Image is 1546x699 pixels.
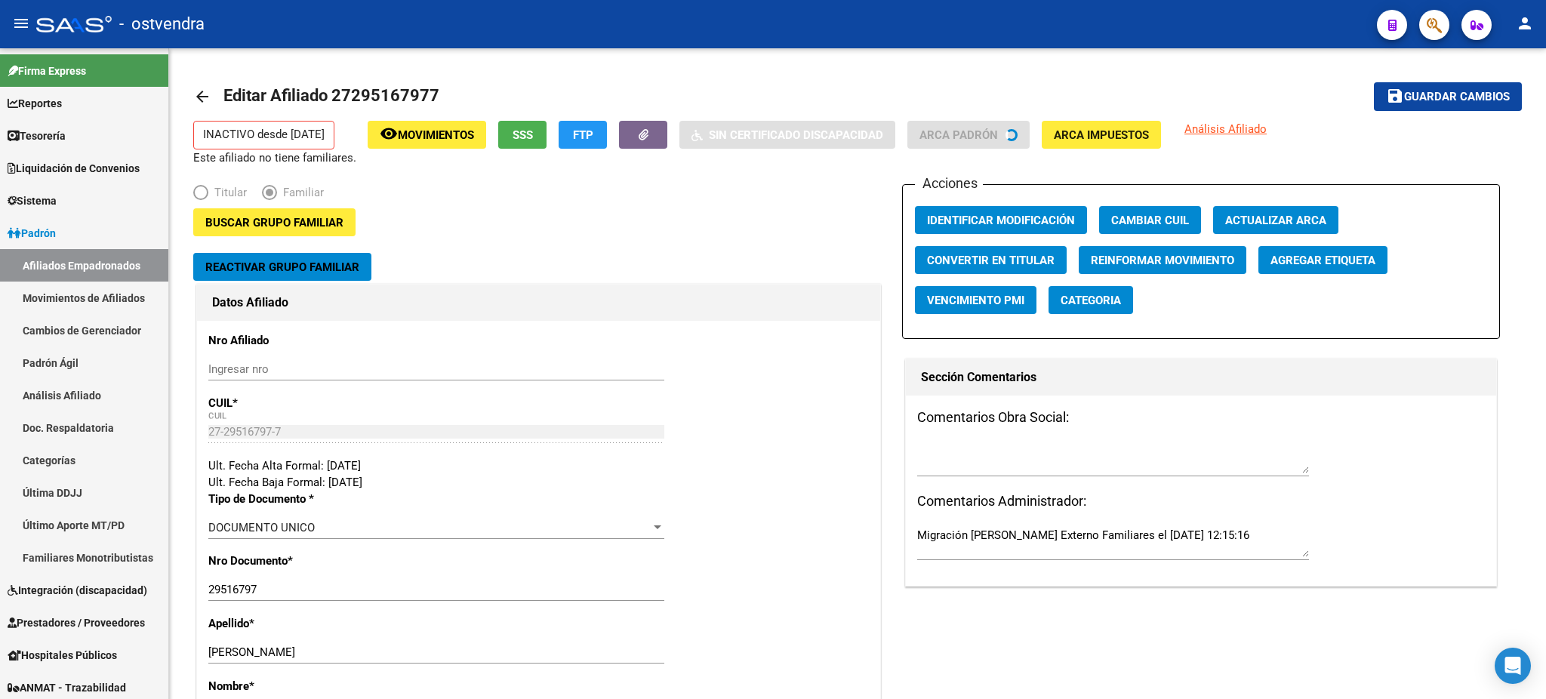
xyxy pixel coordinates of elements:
p: Nro Documento [208,553,407,569]
span: ARCA Impuestos [1054,128,1149,142]
span: Titular [208,184,247,201]
button: Buscar Grupo Familiar [193,208,356,236]
p: Apellido [208,615,407,632]
span: Padrón [8,225,56,242]
button: ARCA Padrón [907,121,1030,149]
button: Agregar Etiqueta [1258,246,1387,274]
span: DOCUMENTO UNICO [208,521,315,534]
button: Categoria [1049,286,1133,314]
button: Actualizar ARCA [1213,206,1338,234]
h1: Sección Comentarios [921,365,1481,390]
button: Vencimiento PMI [915,286,1036,314]
span: ARCA Padrón [919,128,998,142]
p: Nro Afiliado [208,332,407,349]
button: Reinformar Movimiento [1079,246,1246,274]
span: SSS [513,128,533,142]
span: Movimientos [398,128,474,142]
span: - ostvendra [119,8,205,41]
button: FTP [559,121,607,149]
span: Reactivar Grupo Familiar [205,260,359,274]
span: Reinformar Movimiento [1091,254,1234,267]
span: Hospitales Públicos [8,647,117,664]
button: SSS [498,121,547,149]
span: ANMAT - Trazabilidad [8,679,126,696]
p: CUIL [208,395,407,411]
mat-radio-group: Elija una opción [193,189,339,202]
mat-icon: menu [12,14,30,32]
span: Actualizar ARCA [1225,214,1326,227]
span: Liquidación de Convenios [8,160,140,177]
p: Nombre [208,678,407,694]
button: Guardar cambios [1374,82,1522,110]
span: Sin Certificado Discapacidad [709,128,883,142]
p: Este afiliado no tiene familiares. [193,149,356,166]
button: ARCA Impuestos [1042,121,1161,149]
span: Agregar Etiqueta [1270,254,1375,267]
p: Tipo de Documento * [208,491,407,507]
span: Sistema [8,192,57,209]
span: Reportes [8,95,62,112]
mat-icon: arrow_back [193,88,211,106]
button: Cambiar CUIL [1099,206,1201,234]
span: Análisis Afiliado [1184,122,1267,136]
p: INACTIVO desde [DATE] [193,121,334,149]
div: Ult. Fecha Baja Formal: [DATE] [208,474,869,491]
button: Identificar Modificación [915,206,1087,234]
span: Familiar [277,184,324,201]
mat-icon: save [1386,87,1404,105]
span: Firma Express [8,63,86,79]
span: Cambiar CUIL [1111,214,1189,227]
h1: Datos Afiliado [212,291,865,315]
div: Ult. Fecha Alta Formal: [DATE] [208,457,869,474]
span: Prestadores / Proveedores [8,614,145,631]
h3: Comentarios Administrador: [917,491,1485,512]
h3: Comentarios Obra Social: [917,407,1485,428]
mat-icon: remove_red_eye [380,125,398,143]
span: Editar Afiliado 27295167977 [223,86,439,105]
mat-icon: person [1516,14,1534,32]
span: Identificar Modificación [927,214,1075,227]
span: Tesorería [8,128,66,144]
span: Convertir en Titular [927,254,1055,267]
button: Movimientos [368,121,486,149]
span: Vencimiento PMI [927,294,1024,307]
h3: Acciones [915,173,983,194]
div: Open Intercom Messenger [1495,648,1531,684]
span: Guardar cambios [1404,91,1510,104]
button: Reactivar Grupo Familiar [193,253,371,281]
button: Convertir en Titular [915,246,1067,274]
span: Integración (discapacidad) [8,582,147,599]
span: Buscar Grupo Familiar [205,216,343,229]
span: FTP [573,128,593,142]
span: Categoria [1061,294,1121,307]
button: Sin Certificado Discapacidad [679,121,895,149]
